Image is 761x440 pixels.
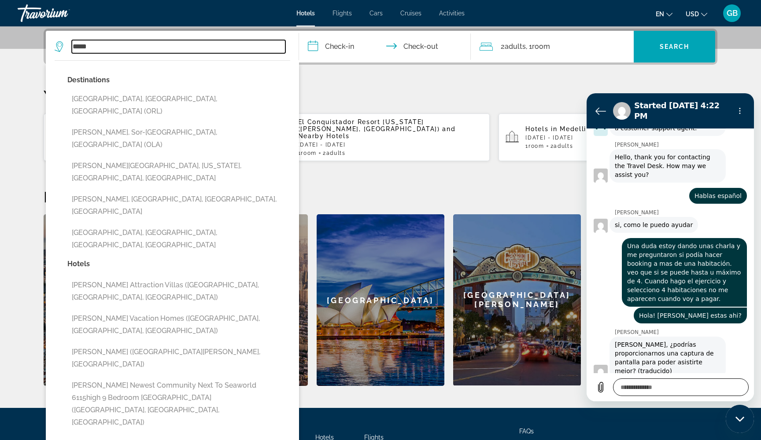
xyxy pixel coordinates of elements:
span: El Conquistador Resort [US_STATE] ([PERSON_NAME], [GEOGRAPHIC_DATA]) [298,118,440,132]
button: Change currency [686,7,707,20]
span: Room [301,150,317,156]
span: Room [528,143,544,149]
p: Destinations [67,74,290,86]
button: El Conquistador Resort [US_STATE] ([PERSON_NAME], [GEOGRAPHIC_DATA]) and Nearby Hotels[DATE] - [D... [271,113,490,161]
a: Activities [439,10,465,17]
button: [PERSON_NAME][GEOGRAPHIC_DATA], [US_STATE], [GEOGRAPHIC_DATA], [GEOGRAPHIC_DATA] [67,158,290,187]
button: Hotels in [GEOGRAPHIC_DATA], [GEOGRAPHIC_DATA], [GEOGRAPHIC_DATA] (ORL)[DATE] - [DATE]1Room2Adults [44,113,262,161]
span: Search [660,43,690,50]
span: 1 [525,143,544,149]
button: [PERSON_NAME] Vacation Homes ([GEOGRAPHIC_DATA], [GEOGRAPHIC_DATA], [GEOGRAPHIC_DATA]) [67,310,290,339]
button: [GEOGRAPHIC_DATA], [GEOGRAPHIC_DATA], [GEOGRAPHIC_DATA] (ORL) [67,91,290,120]
span: USD [686,11,699,18]
span: Adults [326,150,346,156]
span: Room [532,42,550,51]
button: Check in and out dates [299,31,471,62]
a: [GEOGRAPHIC_DATA] [317,214,444,386]
span: 2 [550,143,573,149]
button: [PERSON_NAME], [GEOGRAPHIC_DATA], [GEOGRAPHIC_DATA], [GEOGRAPHIC_DATA] [67,191,290,220]
button: Hotels in Medellin, [GEOGRAPHIC_DATA] (MDE)[DATE] - [DATE]1Room2Adults [499,113,717,161]
p: Hotels [67,258,290,270]
button: Search [634,31,715,62]
a: Cars [369,10,383,17]
iframe: Button to launch messaging window, conversation in progress [726,405,754,433]
span: 1 [298,150,317,156]
button: [PERSON_NAME] Attraction Villas ([GEOGRAPHIC_DATA], [GEOGRAPHIC_DATA], [GEOGRAPHIC_DATA]) [67,277,290,306]
div: Search widget [46,31,715,62]
p: Your Recent Searches [44,87,717,104]
span: Adults [554,143,573,149]
span: en [656,11,664,18]
span: Hotels in [525,125,557,132]
span: 2 [323,150,346,156]
button: [GEOGRAPHIC_DATA], [GEOGRAPHIC_DATA], [GEOGRAPHIC_DATA], [GEOGRAPHIC_DATA] [67,224,290,253]
iframe: Messaging window [587,93,754,401]
h2: Featured Destinations [44,188,717,205]
a: Cruises [400,10,421,17]
span: GB [727,9,738,18]
a: [GEOGRAPHIC_DATA] [44,214,171,386]
span: Medellin, [GEOGRAPHIC_DATA] (MDE) [560,125,691,132]
span: Adults [505,42,526,51]
button: User Menu [720,4,743,22]
span: , 1 [526,40,550,53]
a: Travorium [18,2,106,25]
a: Flights [332,10,352,17]
span: 2 [501,40,526,53]
button: Travelers: 2 adults, 0 children [471,31,634,62]
button: [PERSON_NAME] ([GEOGRAPHIC_DATA][PERSON_NAME], [GEOGRAPHIC_DATA]) [67,344,290,373]
a: [GEOGRAPHIC_DATA][PERSON_NAME] [453,214,581,386]
p: [DATE] - [DATE] [298,142,483,148]
p: [DATE] - [DATE] [525,135,710,141]
button: [PERSON_NAME], Sor-[GEOGRAPHIC_DATA], [GEOGRAPHIC_DATA] (OLA) [67,124,290,153]
button: Change language [656,7,672,20]
a: FAQs [519,428,534,435]
a: Hotels [296,10,315,17]
button: [PERSON_NAME] Newest Community Next To Seaworld 6115high 9 Bedroom [GEOGRAPHIC_DATA] ([GEOGRAPHIC... [67,377,290,431]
